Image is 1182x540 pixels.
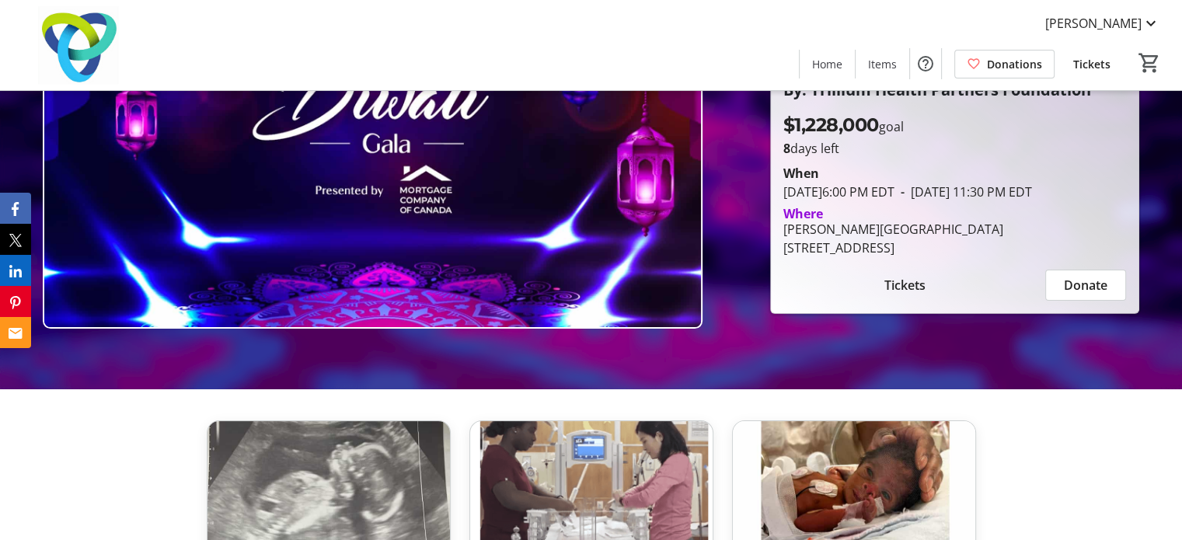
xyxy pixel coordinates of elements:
button: Donate [1045,270,1126,301]
div: When [783,164,819,183]
span: Items [868,56,897,72]
span: Donations [987,56,1042,72]
button: Help [910,48,941,79]
span: Tickets [884,276,926,294]
span: - [894,183,911,200]
span: [DATE] 11:30 PM EDT [894,183,1032,200]
div: [STREET_ADDRESS] [783,239,1003,257]
div: Where [783,207,823,220]
img: Trillium Health Partners Foundation's Logo [9,6,148,84]
span: $1,228,000 [783,113,879,136]
span: Tickets [1073,56,1111,72]
div: [PERSON_NAME][GEOGRAPHIC_DATA] [783,220,1003,239]
a: Tickets [1061,50,1123,78]
button: Cart [1135,49,1163,77]
a: Items [856,50,909,78]
span: Donate [1064,276,1107,294]
button: Tickets [783,270,1027,301]
p: days left [783,139,1126,158]
a: Home [800,50,855,78]
p: By: Trillium Health Partners Foundation [783,82,1126,99]
span: Home [812,56,842,72]
a: Donations [954,50,1055,78]
span: [PERSON_NAME] [1045,14,1142,33]
span: 8 [783,140,790,157]
span: [DATE] 6:00 PM EDT [783,183,894,200]
p: goal [783,111,904,139]
button: [PERSON_NAME] [1033,11,1173,36]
